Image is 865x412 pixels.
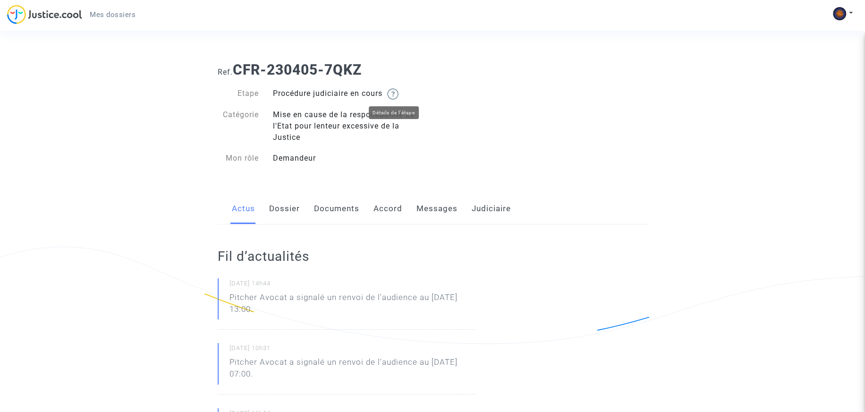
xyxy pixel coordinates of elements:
[416,193,458,224] a: Messages
[269,193,300,224] a: Dossier
[211,153,266,164] div: Mon rôle
[266,88,432,100] div: Procédure judiciaire en cours
[7,5,82,24] img: jc-logo.svg
[90,10,136,19] span: Mes dossiers
[387,88,399,100] img: help.svg
[229,356,476,385] p: Pitcher Avocat a signalé un renvoi de l'audience au [DATE] 07:00.
[373,193,402,224] a: Accord
[229,279,476,292] small: [DATE] 14h44
[314,193,359,224] a: Documents
[218,68,233,77] span: Ref.
[233,61,362,78] b: CFR-230405-7QKZ
[82,8,143,22] a: Mes dossiers
[229,344,476,356] small: [DATE] 10h31
[211,109,266,143] div: Catégorie
[472,193,511,224] a: Judiciaire
[266,109,432,143] div: Mise en cause de la responsabilité de l'Etat pour lenteur excessive de la Justice
[232,193,255,224] a: Actus
[218,248,476,265] h2: Fil d’actualités
[266,153,432,164] div: Demandeur
[211,88,266,100] div: Etape
[833,7,846,20] img: AGNmyxapnMcJOOrSc5ZRdx1J66eI9hY1UIanEY3F73PKYxY=s96-c
[229,292,476,320] p: Pitcher Avocat a signalé un renvoi de l'audience au [DATE] 13:00.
